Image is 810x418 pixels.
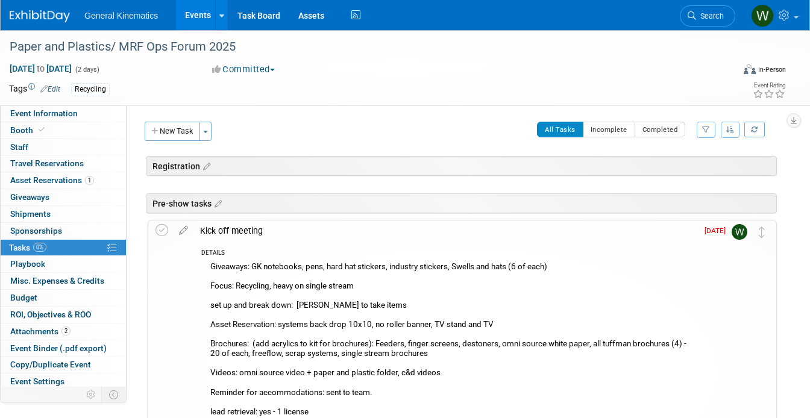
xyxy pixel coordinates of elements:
td: Personalize Event Tab Strip [81,387,102,402]
span: Copy/Duplicate Event [10,360,91,369]
a: Search [680,5,735,27]
div: Event Format [671,63,786,81]
a: Shipments [1,206,126,222]
span: to [35,64,46,73]
button: Completed [635,122,686,137]
a: Event Binder (.pdf export) [1,340,126,357]
div: Pre-show tasks [146,193,777,213]
a: Copy/Duplicate Event [1,357,126,373]
a: Attachments2 [1,323,126,340]
td: Toggle Event Tabs [102,387,127,402]
span: 2 [61,326,71,335]
a: Edit [40,85,60,93]
i: Booth reservation complete [39,126,45,133]
span: General Kinematics [84,11,158,20]
button: New Task [145,122,200,141]
span: Tasks [9,243,46,252]
button: Committed [208,63,280,76]
a: Staff [1,139,126,155]
a: Edit sections [212,197,222,209]
a: Travel Reservations [1,155,126,172]
span: Event Settings [10,376,64,386]
span: Sponsorships [10,226,62,236]
a: Tasks0% [1,240,126,256]
span: Event Information [10,108,78,118]
a: Booth [1,122,126,139]
span: Booth [10,125,47,135]
div: Paper and Plastics/ MRF Ops Forum 2025 [5,36,720,58]
button: All Tasks [537,122,583,137]
span: Staff [10,142,28,152]
a: edit [173,225,194,236]
img: ExhibitDay [10,10,70,22]
a: Giveaways [1,189,126,205]
div: Event Rating [753,83,785,89]
img: Format-Inperson.png [744,64,756,74]
a: Sponsorships [1,223,126,239]
div: Recycling [71,83,110,96]
span: Search [696,11,724,20]
a: ROI, Objectives & ROO [1,307,126,323]
img: Whitney Swanson [732,224,747,240]
span: 1 [85,176,94,185]
span: (2 days) [74,66,99,73]
span: Shipments [10,209,51,219]
span: 0% [33,243,46,252]
span: Playbook [10,259,45,269]
a: Playbook [1,256,126,272]
a: Refresh [744,122,765,137]
span: [DATE] [705,226,732,235]
a: Event Settings [1,373,126,390]
td: Tags [9,83,60,96]
a: Edit sections [200,160,210,172]
span: Giveaways [10,192,49,202]
div: Registration [146,156,777,176]
span: Attachments [10,326,71,336]
span: Asset Reservations [10,175,94,185]
span: Event Binder (.pdf export) [10,343,107,353]
button: Incomplete [583,122,635,137]
span: Misc. Expenses & Credits [10,276,104,285]
div: Kick off meeting [194,220,697,241]
span: Budget [10,293,37,302]
a: Budget [1,290,126,306]
span: Travel Reservations [10,158,84,168]
span: [DATE] [DATE] [9,63,72,74]
a: Event Information [1,105,126,122]
i: Move task [759,226,765,238]
div: In-Person [758,65,786,74]
a: Misc. Expenses & Credits [1,273,126,289]
img: Whitney Swanson [751,4,774,27]
div: DETAILS [201,249,697,259]
a: Asset Reservations1 [1,172,126,189]
span: ROI, Objectives & ROO [10,310,91,319]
